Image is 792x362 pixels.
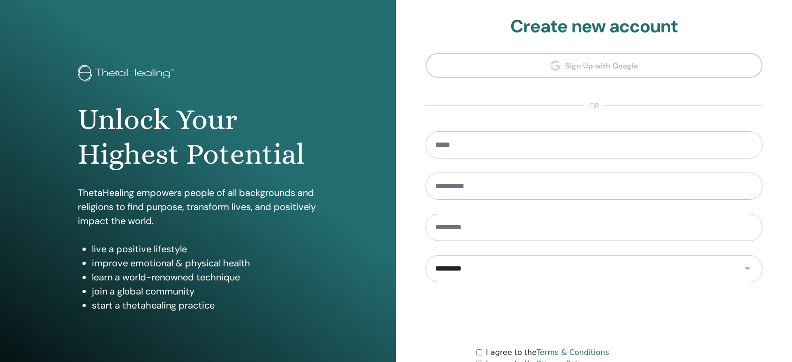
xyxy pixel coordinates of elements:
p: ThetaHealing empowers people of all backgrounds and religions to find purpose, transform lives, a... [78,186,318,228]
li: learn a world-renowned technique [92,270,318,284]
h2: Create new account [426,16,762,38]
span: or [584,100,604,112]
label: I agree to the [486,347,609,358]
iframe: reCAPTCHA [523,296,665,333]
li: live a positive lifestyle [92,242,318,256]
li: start a thetahealing practice [92,298,318,312]
a: Terms & Conditions [537,348,609,357]
li: join a global community [92,284,318,298]
li: improve emotional & physical health [92,256,318,270]
h1: Unlock Your Highest Potential [78,102,318,172]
